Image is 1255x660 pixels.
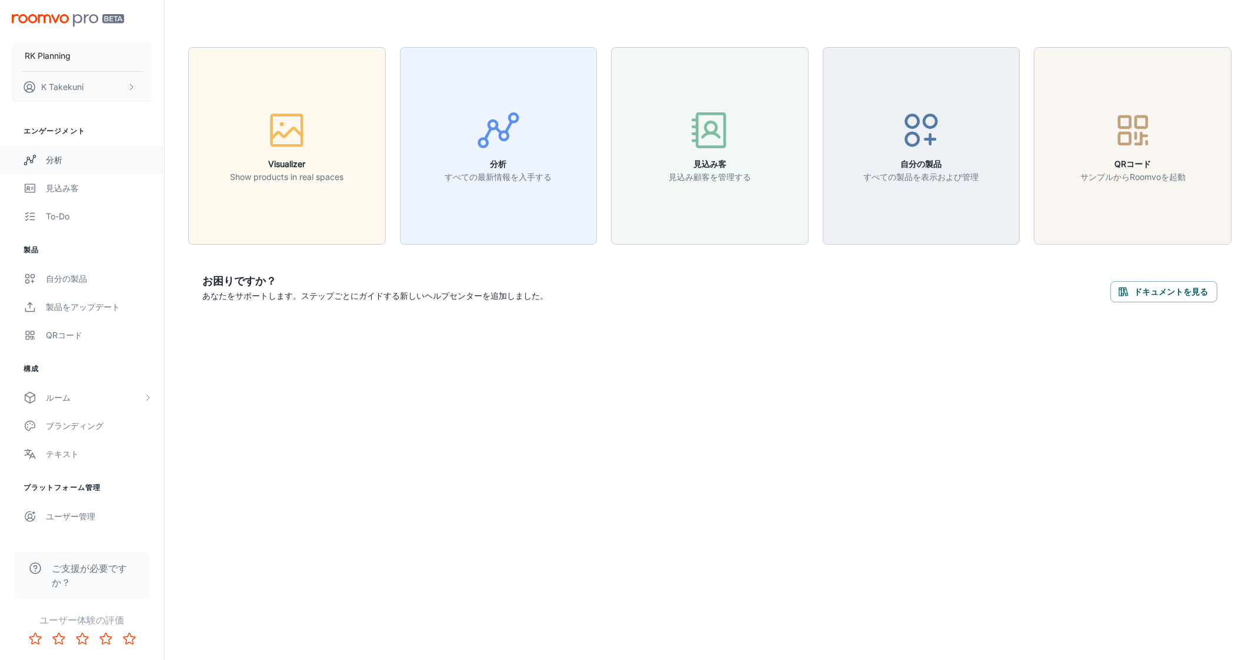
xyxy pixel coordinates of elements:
h6: Visualizer [230,158,343,171]
a: 分析すべての最新情報を入手する [400,139,598,151]
button: RK Planning [12,41,152,71]
h6: 分析 [445,158,552,171]
button: VisualizerShow products in real spaces [188,47,386,245]
a: QRコードサンプルからRoomvoを起動 [1034,139,1231,151]
p: K Takekuni [41,81,84,94]
img: Roomvo PRO Beta [12,14,124,26]
h6: QRコード [1080,158,1186,171]
div: 見込み客 [46,182,152,195]
p: RK Planning [25,49,71,62]
div: 自分の製品 [46,272,152,285]
p: Show products in real spaces [230,171,343,184]
a: 自分の製品すべての製品を表示および管理 [823,139,1020,151]
h6: 自分の製品 [864,158,979,171]
div: 分析 [46,154,152,166]
p: すべての製品を表示および管理 [864,171,979,184]
h6: 見込み客 [669,158,751,171]
button: 自分の製品すべての製品を表示および管理 [823,47,1020,245]
p: すべての最新情報を入手する [445,171,552,184]
div: To-do [46,210,152,223]
h6: お困りですか？ [202,273,548,289]
a: ドキュメントを見る [1110,285,1217,296]
a: 見込み客見込み顧客を管理する [611,139,809,151]
button: ドキュメントを見る [1110,281,1217,302]
p: あなたをサポートします。ステップごとにガイドする新しいヘルプセンターを追加しました。 [202,289,548,302]
button: QRコードサンプルからRoomvoを起動 [1034,47,1231,245]
p: サンプルからRoomvoを起動 [1080,171,1186,184]
p: 見込み顧客を管理する [669,171,751,184]
button: 見込み客見込み顧客を管理する [611,47,809,245]
div: QRコード [46,329,152,342]
button: 分析すべての最新情報を入手する [400,47,598,245]
button: K Takekuni [12,72,152,102]
div: 製品をアップデート [46,301,152,314]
